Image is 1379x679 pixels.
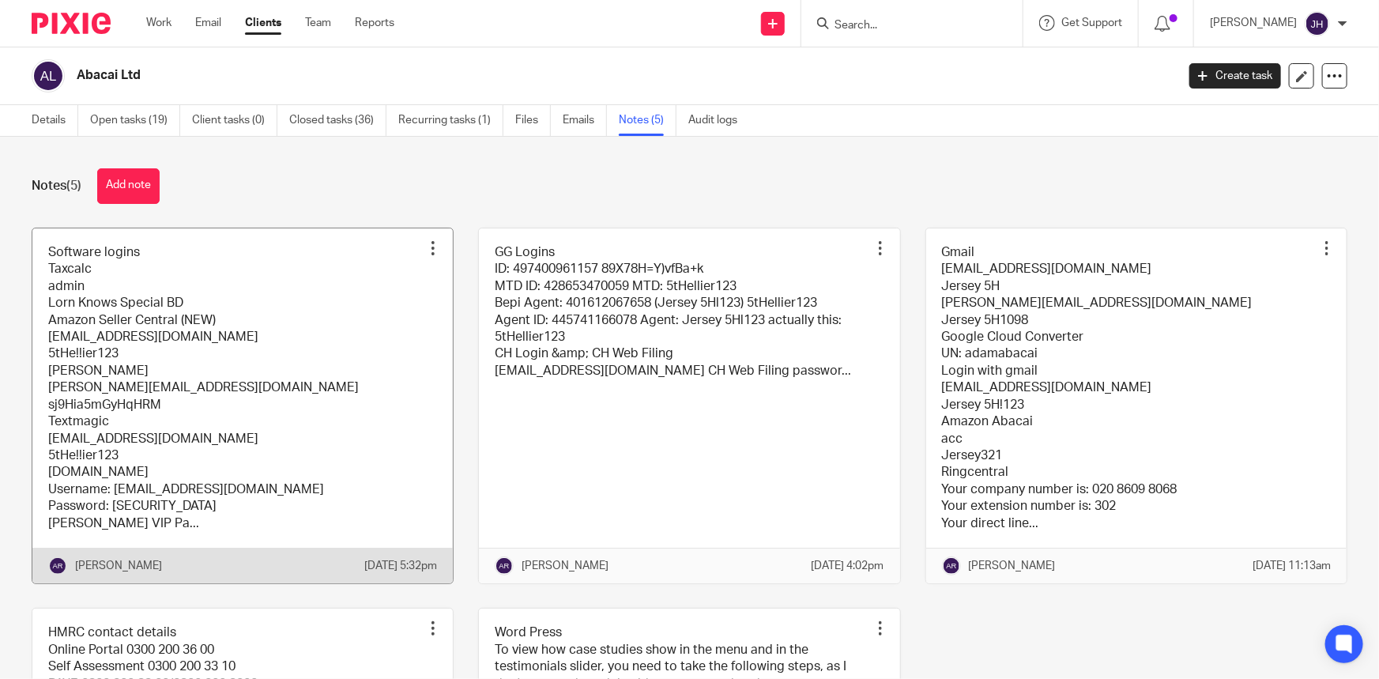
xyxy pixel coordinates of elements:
img: svg%3E [495,556,514,575]
a: Emails [563,105,607,136]
a: Recurring tasks (1) [398,105,503,136]
a: Clients [245,15,281,31]
a: Closed tasks (36) [289,105,386,136]
span: Get Support [1061,17,1122,28]
img: svg%3E [1305,11,1330,36]
button: Add note [97,168,160,204]
a: Client tasks (0) [192,105,277,136]
a: Email [195,15,221,31]
a: Details [32,105,78,136]
p: [PERSON_NAME] [75,558,162,574]
a: Files [515,105,551,136]
p: [DATE] 5:32pm [364,558,437,574]
a: Reports [355,15,394,31]
a: Notes (5) [619,105,676,136]
img: svg%3E [32,59,65,92]
a: Open tasks (19) [90,105,180,136]
h1: Notes [32,178,81,194]
p: [PERSON_NAME] [522,558,608,574]
span: (5) [66,179,81,192]
a: Create task [1189,63,1281,89]
a: Work [146,15,171,31]
p: [DATE] 11:13am [1253,558,1331,574]
p: [PERSON_NAME] [1210,15,1297,31]
img: Pixie [32,13,111,34]
a: Team [305,15,331,31]
input: Search [833,19,975,33]
h2: Abacai Ltd [77,67,948,84]
p: [DATE] 4:02pm [812,558,884,574]
img: svg%3E [48,556,67,575]
p: [PERSON_NAME] [969,558,1056,574]
img: svg%3E [942,556,961,575]
a: Audit logs [688,105,749,136]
